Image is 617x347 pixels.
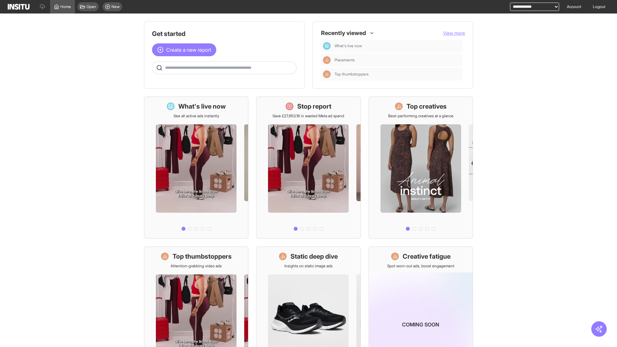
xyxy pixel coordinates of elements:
[335,43,362,49] span: What's live now
[369,96,473,239] a: Top creativesBest-performing creatives at a glance
[443,30,465,36] button: View more
[152,29,297,38] h1: Get started
[171,263,222,269] p: Attention-grabbing video ads
[273,113,344,119] p: Save £27,653.16 in wasted Meta ad spend
[297,102,331,111] h1: Stop report
[112,4,120,9] span: New
[166,46,211,54] span: Create a new report
[323,70,331,78] div: Insights
[178,102,226,111] h1: What's live now
[335,58,460,63] span: Placements
[144,96,248,239] a: What's live nowSee all active ads instantly
[335,72,460,77] span: Top thumbstoppers
[335,72,369,77] span: Top thumbstoppers
[256,96,361,239] a: Stop reportSave £27,653.16 in wasted Meta ad spend
[407,102,447,111] h1: Top creatives
[60,4,71,9] span: Home
[152,43,216,56] button: Create a new report
[173,252,232,261] h1: Top thumbstoppers
[388,113,453,119] p: Best-performing creatives at a glance
[284,263,333,269] p: Insights on static image ads
[323,56,331,64] div: Insights
[174,113,219,119] p: See all active ads instantly
[335,58,355,63] span: Placements
[335,43,460,49] span: What's live now
[291,252,338,261] h1: Static deep dive
[86,4,96,9] span: Open
[323,42,331,50] div: Dashboard
[8,4,30,10] img: Logo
